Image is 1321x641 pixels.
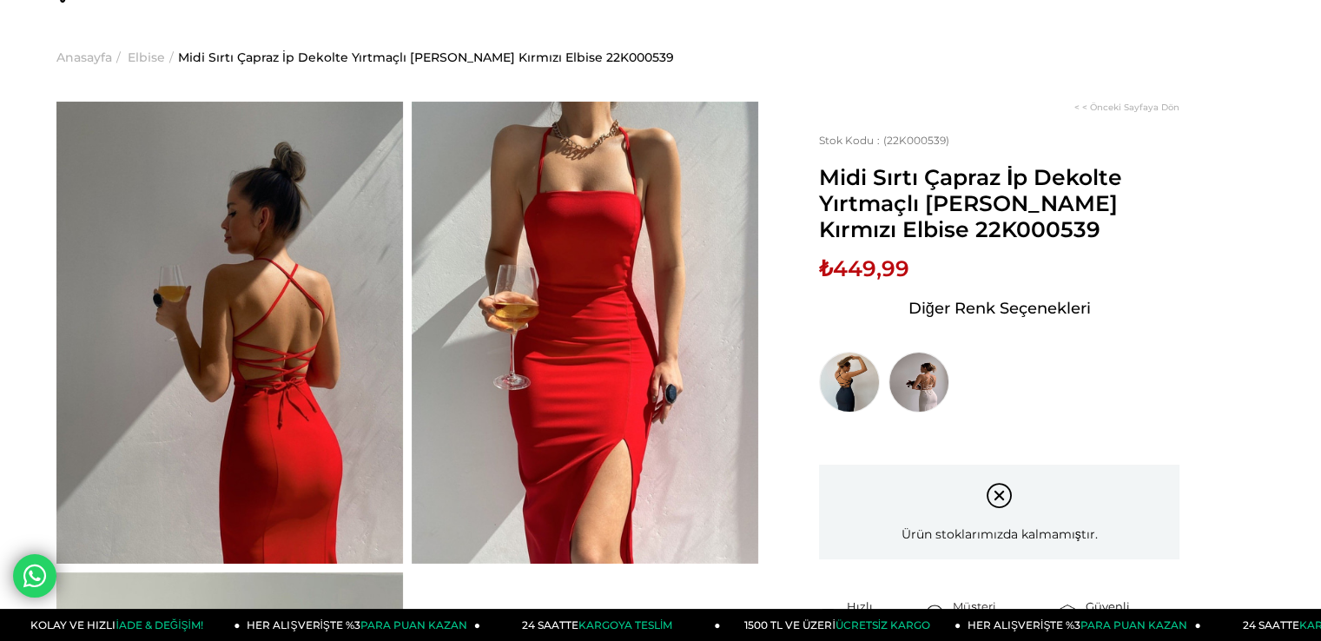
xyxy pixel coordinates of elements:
[116,618,202,631] span: İADE & DEĞİŞİM!
[360,618,467,631] span: PARA PUAN KAZAN
[819,605,838,624] img: shipping.png
[819,134,949,147] span: (22K000539)
[1086,598,1179,630] div: Güvenli Alışveriş
[56,13,112,102] a: Anasayfa
[953,598,1058,630] div: Müşteri Hizmetleri
[128,13,178,102] li: >
[888,352,949,413] img: Midi Sırtı Çapraz İp Dekolte Yırtmaçlı Giovany Kadın Beyaz Elbise 22K000539
[1058,605,1077,624] img: security.png
[961,609,1201,641] a: HER ALIŞVERİŞTE %3PARA PUAN KAZAN
[56,102,403,564] img: Midi Sırtı Çapraz İp Dekolte Yırtmaçlı Giovany Kadın Kırmızı Elbise 22K000539
[241,609,481,641] a: HER ALIŞVERİŞTE %3PARA PUAN KAZAN
[819,255,909,281] span: ₺449,99
[412,102,758,564] img: Midi Sırtı Çapraz İp Dekolte Yırtmaçlı Giovany Kadın Kırmızı Elbise 22K000539
[836,618,930,631] span: ÜCRETSİZ KARGO
[925,605,944,624] img: call-center.png
[721,609,961,641] a: 1500 TL VE ÜZERİÜCRETSİZ KARGO
[128,13,165,102] a: Elbise
[1074,102,1179,113] a: < < Önceki Sayfaya Dön
[819,352,880,413] img: Midi Sırtı Çapraz İp Dekolte Yırtmaçlı Giovany Kadın Siyah Elbise 22K000539
[819,134,883,147] span: Stok Kodu
[56,13,125,102] li: >
[578,618,672,631] span: KARGOYA TESLİM
[819,465,1179,559] div: Ürün stoklarımızda kalmamıştır.
[178,13,674,102] a: Midi Sırtı Çapraz İp Dekolte Yırtmaçlı [PERSON_NAME] Kırmızı Elbise 22K000539
[1080,618,1187,631] span: PARA PUAN KAZAN
[480,609,721,641] a: 24 SAATTEKARGOYA TESLİM
[908,294,1091,322] span: Diğer Renk Seçenekleri
[819,164,1179,242] span: Midi Sırtı Çapraz İp Dekolte Yırtmaçlı [PERSON_NAME] Kırmızı Elbise 22K000539
[847,598,925,630] div: Hızlı Teslimat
